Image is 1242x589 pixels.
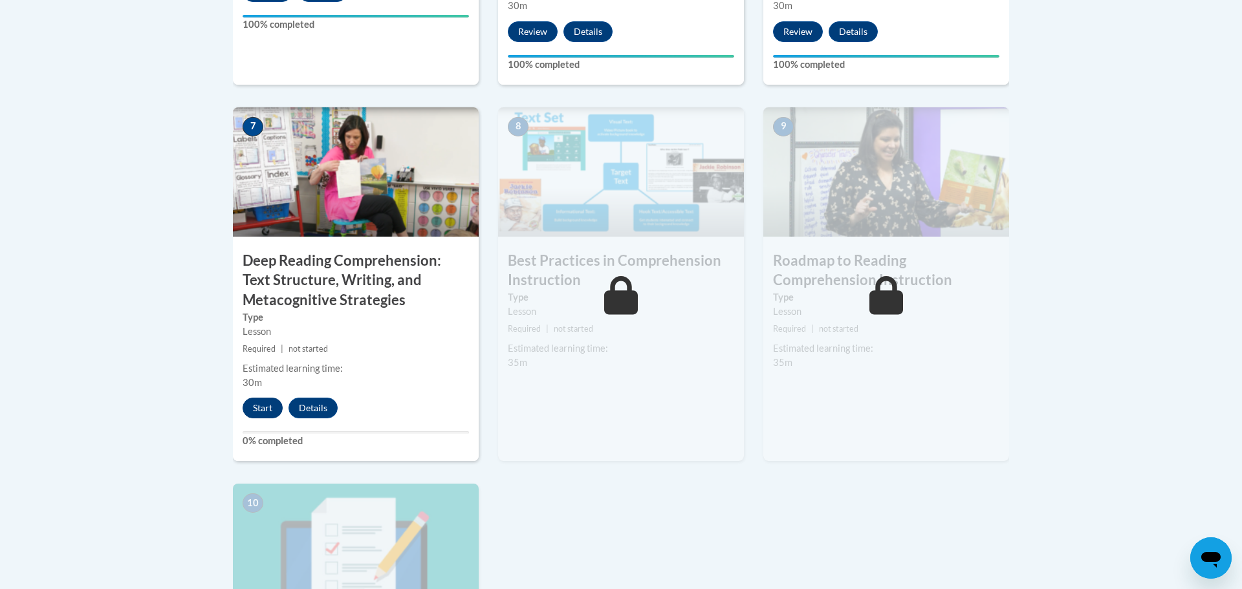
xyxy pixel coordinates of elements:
h3: Roadmap to Reading Comprehension Instruction [763,251,1009,291]
span: not started [819,324,858,334]
label: 100% completed [508,58,734,72]
button: Details [829,21,878,42]
label: 0% completed [243,434,469,448]
label: Type [773,290,999,305]
span: 35m [773,357,792,368]
h3: Deep Reading Comprehension: Text Structure, Writing, and Metacognitive Strategies [233,251,479,310]
div: Your progress [508,55,734,58]
div: Estimated learning time: [243,361,469,376]
span: 9 [773,117,794,136]
span: 10 [243,493,263,513]
h3: Best Practices in Comprehension Instruction [498,251,744,291]
span: 30m [243,377,262,388]
span: | [811,324,814,334]
span: not started [554,324,593,334]
span: 7 [243,117,263,136]
button: Review [508,21,558,42]
img: Course Image [498,107,744,237]
span: 35m [508,357,527,368]
label: Type [508,290,734,305]
button: Details [563,21,613,42]
span: Required [508,324,541,334]
div: Your progress [773,55,999,58]
label: 100% completed [243,17,469,32]
img: Course Image [233,107,479,237]
div: Your progress [243,15,469,17]
span: | [546,324,549,334]
label: Type [243,310,469,325]
button: Details [289,398,338,418]
div: Estimated learning time: [773,341,999,356]
iframe: Button to launch messaging window [1190,537,1232,579]
button: Review [773,21,823,42]
span: Required [243,344,276,354]
div: Lesson [773,305,999,319]
span: Required [773,324,806,334]
div: Estimated learning time: [508,341,734,356]
label: 100% completed [773,58,999,72]
span: not started [289,344,328,354]
button: Start [243,398,283,418]
span: 8 [508,117,528,136]
div: Lesson [243,325,469,339]
div: Lesson [508,305,734,319]
span: | [281,344,283,354]
img: Course Image [763,107,1009,237]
